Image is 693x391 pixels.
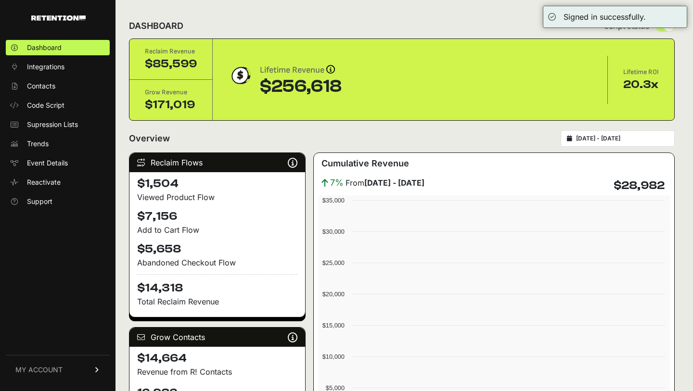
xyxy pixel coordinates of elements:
h4: $5,658 [137,241,297,257]
h4: $14,664 [137,351,297,366]
a: MY ACCOUNT [6,355,110,384]
div: Reclaim Flows [129,153,305,172]
div: Grow Contacts [129,328,305,347]
div: $171,019 [145,97,197,113]
div: Signed in successfully. [564,11,646,23]
div: Lifetime ROI [623,67,659,77]
span: From [346,177,424,189]
div: $85,599 [145,56,197,72]
div: Grow Revenue [145,88,197,97]
span: Integrations [27,62,64,72]
a: Contacts [6,78,110,94]
div: 20.3x [623,77,659,92]
text: $15,000 [322,322,345,329]
span: Dashboard [27,43,62,52]
span: Trends [27,139,49,149]
div: Add to Cart Flow [137,224,297,236]
text: $20,000 [322,290,345,298]
a: Supression Lists [6,117,110,132]
text: $30,000 [322,228,345,235]
span: Support [27,197,52,206]
h2: Overview [129,132,170,145]
a: Event Details [6,155,110,171]
div: $256,618 [260,77,342,96]
a: Reactivate [6,175,110,190]
div: Abandoned Checkout Flow [137,257,297,268]
span: Event Details [27,158,68,168]
h4: $1,504 [137,176,297,191]
a: Support [6,194,110,209]
a: Code Script [6,98,110,113]
text: $25,000 [322,259,345,266]
h4: $14,318 [137,274,297,296]
span: MY ACCOUNT [15,365,63,375]
h4: $28,982 [614,178,665,193]
text: $10,000 [322,353,345,360]
div: Lifetime Revenue [260,63,342,77]
img: dollar-coin-05c43ed7efb7bc0c12610022525b4bbbb207c7efeef5aecc26f025e68dcafac9.png [228,63,252,88]
span: 7% [330,176,344,189]
a: Trends [6,136,110,151]
h2: DASHBOARD [129,19,183,33]
span: Code Script [27,101,64,110]
p: Revenue from R! Contacts [137,366,297,378]
h4: $7,156 [137,209,297,224]
strong: [DATE] - [DATE] [364,178,424,188]
a: Integrations [6,59,110,75]
div: Reclaim Revenue [145,47,197,56]
img: Retention.com [31,15,86,21]
span: Supression Lists [27,120,78,129]
div: Viewed Product Flow [137,191,297,203]
p: Total Reclaim Revenue [137,296,297,307]
span: Contacts [27,81,55,91]
h3: Cumulative Revenue [321,157,409,170]
text: $35,000 [322,197,345,204]
span: Reactivate [27,177,61,187]
a: Dashboard [6,40,110,55]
